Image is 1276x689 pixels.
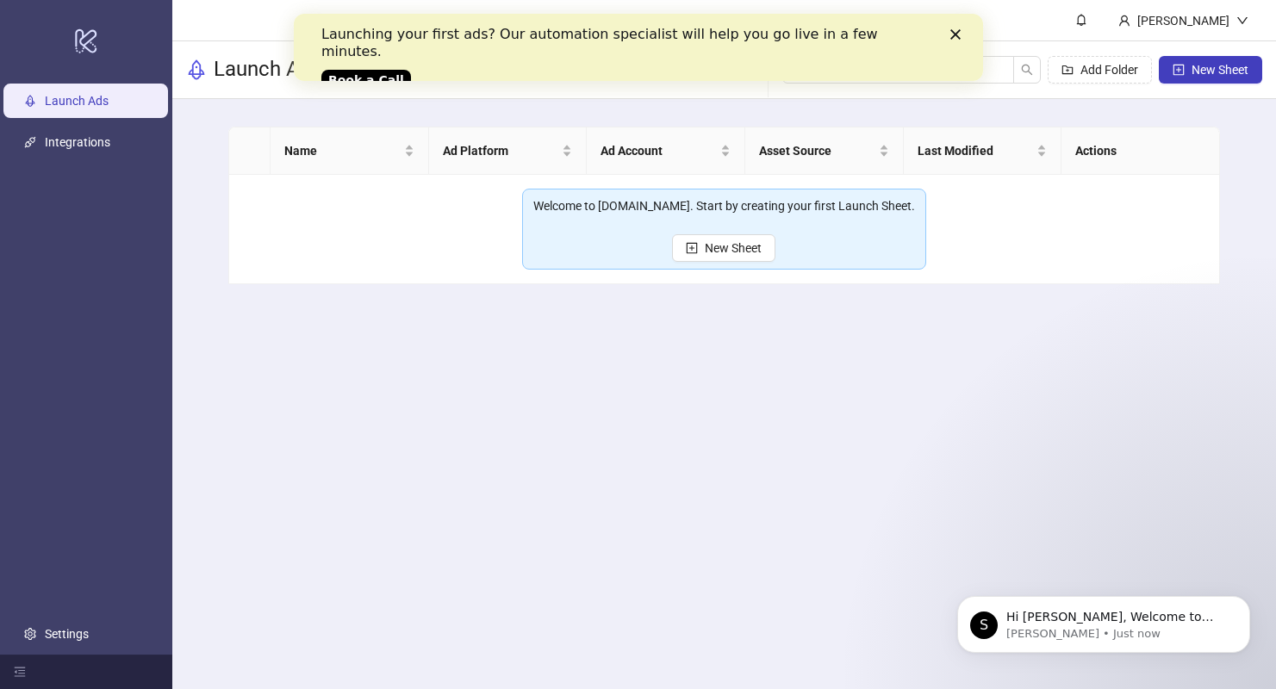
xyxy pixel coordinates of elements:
[601,141,717,160] span: Ad Account
[1075,14,1087,26] span: bell
[1080,63,1138,77] span: Add Folder
[1236,15,1248,27] span: down
[429,127,588,175] th: Ad Platform
[1192,63,1248,77] span: New Sheet
[45,135,110,149] a: Integrations
[294,14,983,81] iframe: Intercom live chat banner
[686,242,698,254] span: plus-square
[1118,15,1130,27] span: user
[533,196,915,215] div: Welcome to [DOMAIN_NAME]. Start by creating your first Launch Sheet.
[918,141,1034,160] span: Last Modified
[1130,11,1236,30] div: [PERSON_NAME]
[587,127,745,175] th: Ad Account
[1061,64,1074,76] span: folder-add
[745,127,904,175] th: Asset Source
[1061,127,1220,175] th: Actions
[186,59,207,80] span: rocket
[28,56,117,77] a: Book a Call
[657,16,674,26] div: Close
[214,56,322,84] h3: Launch Ads
[1048,56,1152,84] button: Add Folder
[1159,56,1262,84] button: New Sheet
[672,234,775,262] button: New Sheet
[45,627,89,641] a: Settings
[284,141,401,160] span: Name
[759,141,875,160] span: Asset Source
[931,560,1276,680] iframe: Intercom notifications message
[271,127,429,175] th: Name
[904,127,1062,175] th: Last Modified
[443,141,559,160] span: Ad Platform
[1173,64,1185,76] span: plus-square
[1021,64,1033,76] span: search
[14,666,26,678] span: menu-fold
[45,94,109,108] a: Launch Ads
[705,241,762,255] span: New Sheet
